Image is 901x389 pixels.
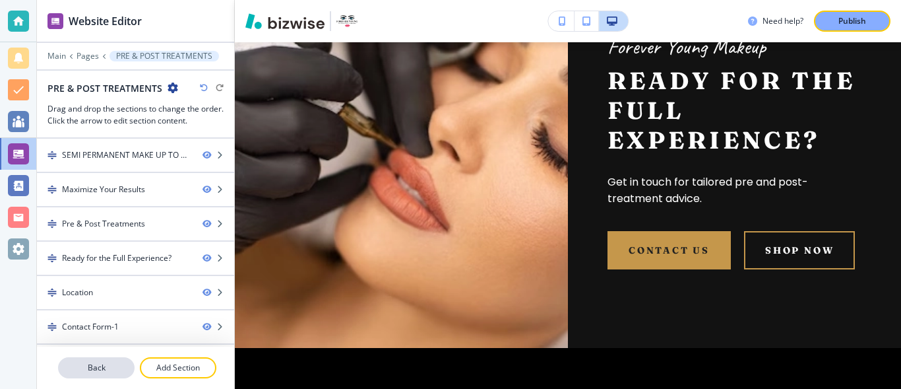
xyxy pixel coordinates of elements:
[47,151,57,160] img: Drag
[607,173,861,207] p: Get in touch for tailored pre and post-treatment advice.
[47,219,57,229] img: Drag
[140,357,216,378] button: Add Section
[37,310,234,343] div: DragContact Form-1
[109,51,219,61] button: PRE & POST TREATMENTS
[838,15,866,27] p: Publish
[47,13,63,29] img: editor icon
[69,13,142,29] h2: Website Editor
[607,230,731,269] button: Contact Us
[607,33,861,61] p: Forever Young Makeup
[77,52,99,61] button: Pages
[37,242,234,275] div: DragReady for the Full Experience?
[62,184,145,195] div: Maximize Your Results
[47,103,224,127] h3: Drag and drop the sections to change the order. Click the arrow to edit section content.
[141,362,215,374] p: Add Section
[762,15,803,27] h3: Need help?
[116,52,212,61] p: PRE & POST TREATMENTS
[47,52,66,61] button: Main
[744,230,855,269] a: SHOP NOW
[59,362,133,374] p: Back
[37,139,234,172] div: DragSEMI PERMANENT MAKE UP TO MAKE YOU LOOK & FEEL YOUR BEST 24/7-1
[245,13,325,29] img: Bizwise Logo
[62,218,145,230] div: Pre & Post Treatments
[814,11,890,32] button: Publish
[62,252,171,264] div: Ready for the Full Experience?
[62,321,119,333] div: Contact Form-1
[47,322,57,332] img: Drag
[37,173,234,206] div: DragMaximize Your Results
[47,254,57,263] img: Drag
[47,81,162,95] h2: PRE & POST TREATMENTS
[47,185,57,194] img: Drag
[62,287,93,299] div: Location
[336,11,357,32] img: Your Logo
[62,149,192,161] div: SEMI PERMANENT MAKE UP TO MAKE YOU LOOK & FEEL YOUR BEST 24/7-1
[607,65,861,155] p: Ready for the Full Experience?
[37,207,234,240] div: DragPre & Post Treatments
[47,288,57,297] img: Drag
[58,357,135,378] button: Back
[37,276,234,309] div: DragLocation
